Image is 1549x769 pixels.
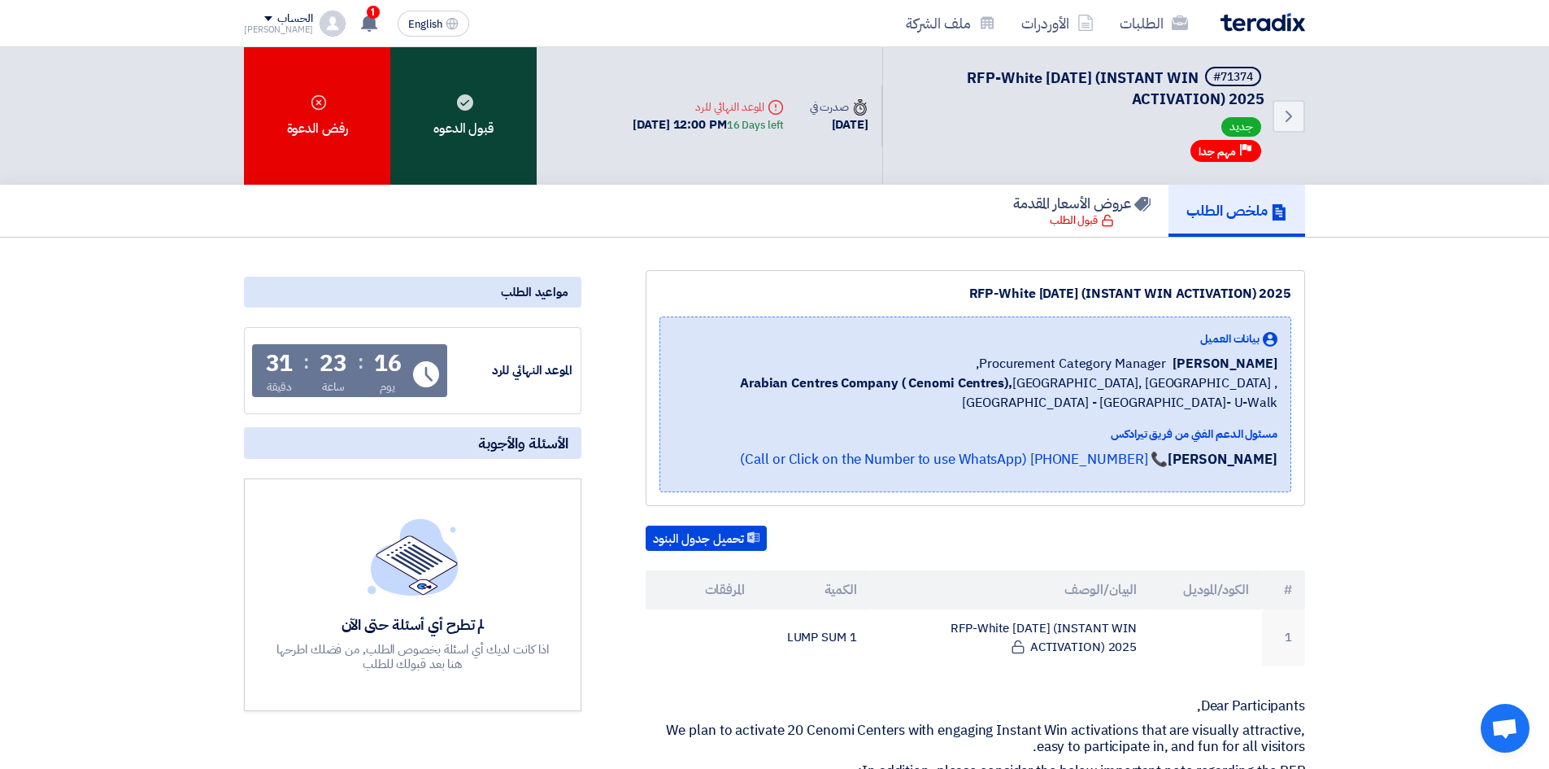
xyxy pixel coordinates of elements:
button: تحميل جدول البنود [646,526,767,552]
div: دقيقة [267,378,292,395]
div: قبول الطلب [1050,212,1114,229]
strong: [PERSON_NAME] [1168,449,1277,470]
div: RFP-White [DATE] (INSTANT WIN ACTIVATION) 2025 [659,284,1291,304]
div: 16 Days left [727,117,784,133]
div: قبول الدعوه [390,47,537,185]
a: ملخص الطلب [1168,185,1305,237]
td: 1 [1262,610,1305,666]
h5: عروض الأسعار المقدمة [1013,194,1151,212]
span: English [408,19,442,30]
div: الموعد النهائي للرد [450,361,572,380]
div: لم تطرح أي أسئلة حتى الآن [275,615,551,634]
td: RFP-White [DATE] (INSTANT WIN ACTIVATION) 2025 [870,610,1151,666]
h5: RFP-White Friday (INSTANT WIN ACTIVATION) 2025 [903,67,1264,109]
div: : [303,347,309,377]
div: 16 [374,352,402,375]
span: RFP-White [DATE] (INSTANT WIN ACTIVATION) 2025 [967,67,1264,110]
span: Procurement Category Manager, [976,354,1166,374]
span: جديد [1221,117,1261,137]
span: [GEOGRAPHIC_DATA], [GEOGRAPHIC_DATA] ,[GEOGRAPHIC_DATA] - [GEOGRAPHIC_DATA]- U-Walk [673,374,1277,413]
p: Dear Participants, [646,698,1305,714]
p: We plan to activate 20 Cenomi Centers with engaging Instant Win activations that are visually att... [646,723,1305,755]
div: 23 [320,352,347,375]
th: المرفقات [646,570,758,610]
div: Open chat [1481,704,1529,753]
b: Arabian Centres Company ( Cenomi Centres), [740,374,1012,393]
div: الحساب [277,12,312,26]
div: يوم [380,378,395,395]
span: [PERSON_NAME] [1173,354,1277,374]
div: ساعة [322,378,346,395]
span: بيانات العميل [1200,330,1260,347]
div: #71374 [1213,72,1253,83]
div: : [358,347,363,377]
div: [DATE] 12:00 PM [633,116,783,134]
a: الأوردرات [1008,4,1107,42]
div: مواعيد الطلب [244,277,581,308]
th: الكمية [758,570,870,610]
th: # [1262,570,1305,610]
div: 31 [266,352,294,375]
div: رفض الدعوة [244,47,390,185]
div: الموعد النهائي للرد [633,98,783,116]
a: عروض الأسعار المقدمة قبول الطلب [995,185,1168,237]
span: 1 [367,6,380,19]
a: 📞 [PHONE_NUMBER] (Call or Click on the Number to use WhatsApp) [740,449,1168,470]
div: اذا كانت لديك أي اسئلة بخصوص الطلب, من فضلك اطرحها هنا بعد قبولك للطلب [275,642,551,671]
td: 1 LUMP SUM [758,610,870,666]
th: الكود/الموديل [1150,570,1262,610]
button: English [398,11,469,37]
div: [PERSON_NAME] [244,25,313,34]
img: empty_state_list.svg [368,518,459,595]
th: البيان/الوصف [870,570,1151,610]
span: الأسئلة والأجوبة [478,434,568,452]
a: ملف الشركة [893,4,1008,42]
img: profile_test.png [320,11,346,37]
div: [DATE] [810,116,868,134]
div: صدرت في [810,98,868,116]
img: Teradix logo [1220,13,1305,32]
span: مهم جدا [1199,144,1236,159]
h5: ملخص الطلب [1186,201,1287,220]
a: الطلبات [1107,4,1201,42]
div: مسئول الدعم الفني من فريق تيرادكس [673,426,1277,443]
